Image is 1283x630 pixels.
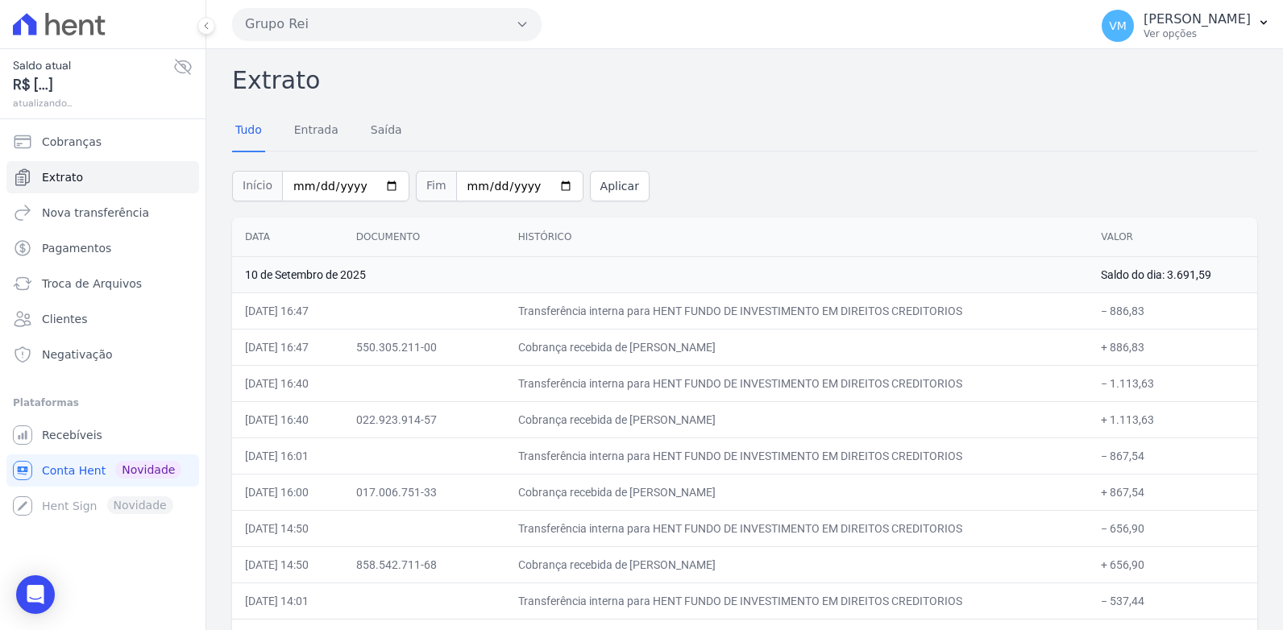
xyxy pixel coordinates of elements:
[1088,582,1257,619] td: − 537,44
[16,575,55,614] div: Open Intercom Messenger
[115,461,181,479] span: Novidade
[343,401,505,437] td: 022.923.914-57
[232,218,343,257] th: Data
[232,110,265,152] a: Tudo
[1088,329,1257,365] td: + 886,83
[1088,292,1257,329] td: − 886,83
[42,205,149,221] span: Nova transferência
[6,454,199,487] a: Conta Hent Novidade
[505,474,1088,510] td: Cobrança recebida de [PERSON_NAME]
[367,110,405,152] a: Saída
[1088,546,1257,582] td: + 656,90
[42,240,111,256] span: Pagamentos
[13,393,193,412] div: Plataformas
[232,546,343,582] td: [DATE] 14:50
[505,218,1088,257] th: Histórico
[505,510,1088,546] td: Transferência interna para HENT FUNDO DE INVESTIMENTO EM DIREITOS CREDITORIOS
[232,510,343,546] td: [DATE] 14:50
[13,96,173,110] span: atualizando...
[1144,27,1251,40] p: Ver opções
[1088,256,1257,292] td: Saldo do dia: 3.691,59
[505,582,1088,619] td: Transferência interna para HENT FUNDO DE INVESTIMENTO EM DIREITOS CREDITORIOS
[6,232,199,264] a: Pagamentos
[232,474,343,510] td: [DATE] 16:00
[42,462,106,479] span: Conta Hent
[42,427,102,443] span: Recebíveis
[505,329,1088,365] td: Cobrança recebida de [PERSON_NAME]
[1109,20,1127,31] span: VM
[6,338,199,371] a: Negativação
[505,401,1088,437] td: Cobrança recebida de [PERSON_NAME]
[42,134,102,150] span: Cobranças
[6,267,199,300] a: Troca de Arquivos
[6,303,199,335] a: Clientes
[232,8,542,40] button: Grupo Rei
[590,171,650,201] button: Aplicar
[1144,11,1251,27] p: [PERSON_NAME]
[505,437,1088,474] td: Transferência interna para HENT FUNDO DE INVESTIMENTO EM DIREITOS CREDITORIOS
[1088,510,1257,546] td: − 656,90
[416,171,456,201] span: Fim
[1089,3,1283,48] button: VM [PERSON_NAME] Ver opções
[6,419,199,451] a: Recebíveis
[232,171,282,201] span: Início
[343,546,505,582] td: 858.542.711-68
[1088,437,1257,474] td: − 867,54
[13,74,173,96] span: R$ [...]
[232,437,343,474] td: [DATE] 16:01
[291,110,342,152] a: Entrada
[42,346,113,363] span: Negativação
[6,126,199,158] a: Cobranças
[232,62,1257,98] h2: Extrato
[1088,401,1257,437] td: + 1.113,63
[13,57,173,74] span: Saldo atual
[505,546,1088,582] td: Cobrança recebida de [PERSON_NAME]
[232,401,343,437] td: [DATE] 16:40
[42,276,142,292] span: Troca de Arquivos
[343,474,505,510] td: 017.006.751-33
[232,582,343,619] td: [DATE] 14:01
[232,292,343,329] td: [DATE] 16:47
[6,197,199,229] a: Nova transferência
[42,169,83,185] span: Extrato
[232,256,1088,292] td: 10 de Setembro de 2025
[1088,218,1257,257] th: Valor
[343,329,505,365] td: 550.305.211-00
[13,126,193,522] nav: Sidebar
[232,365,343,401] td: [DATE] 16:40
[1088,474,1257,510] td: + 867,54
[343,218,505,257] th: Documento
[232,329,343,365] td: [DATE] 16:47
[1088,365,1257,401] td: − 1.113,63
[505,365,1088,401] td: Transferência interna para HENT FUNDO DE INVESTIMENTO EM DIREITOS CREDITORIOS
[42,311,87,327] span: Clientes
[6,161,199,193] a: Extrato
[505,292,1088,329] td: Transferência interna para HENT FUNDO DE INVESTIMENTO EM DIREITOS CREDITORIOS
